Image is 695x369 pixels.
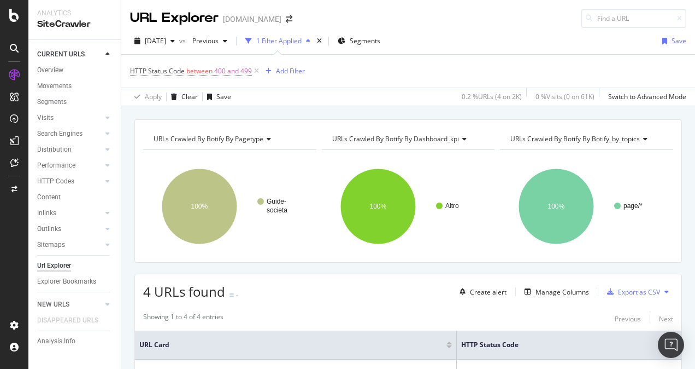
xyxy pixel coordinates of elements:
div: Url Explorer [37,260,71,272]
a: Url Explorer [37,260,113,272]
div: CURRENT URLS [37,49,85,60]
div: SiteCrawler [37,18,112,31]
button: Segments [333,32,385,50]
a: Search Engines [37,128,102,140]
div: Performance [37,160,75,171]
button: Switch to Advanced Mode [604,88,686,106]
a: Analysis Info [37,336,113,347]
div: Sitemaps [37,239,65,251]
a: Outlinks [37,223,102,235]
span: between [186,66,213,76]
div: Analysis Info [37,336,75,347]
div: Explorer Bookmarks [37,276,96,287]
div: Movements [37,80,72,92]
div: 0 % Visits ( 0 on 61K ) [535,92,594,101]
div: Switch to Advanced Mode [608,92,686,101]
span: Segments [350,36,380,45]
div: DISAPPEARED URLS [37,315,98,326]
div: [DOMAIN_NAME] [223,14,281,25]
a: Performance [37,160,102,171]
span: 400 and 499 [214,64,252,79]
a: Segments [37,96,113,108]
text: page/* [623,202,643,210]
text: 100% [369,203,386,210]
span: URLs Crawled By Botify By pagetype [154,134,263,143]
button: Previous [188,32,232,50]
a: DISAPPEARED URLS [37,315,109,326]
div: Analytics [37,9,112,18]
span: URLs Crawled By Botify By dashboard_kpi [332,134,459,143]
span: vs [179,36,188,45]
div: Overview [37,65,63,76]
div: HTTP Codes [37,176,74,187]
div: Apply [145,92,162,101]
div: NEW URLS [37,299,69,310]
div: URL Explorer [130,9,219,27]
button: Manage Columns [520,285,589,298]
div: Save [216,92,231,101]
a: HTTP Codes [37,176,102,187]
a: Sitemaps [37,239,102,251]
div: Inlinks [37,207,56,219]
button: Apply [130,88,162,106]
button: Create alert [455,283,506,301]
span: HTTP Status Code [130,66,185,76]
button: 1 Filter Applied [241,32,315,50]
div: Distribution [37,144,72,155]
div: Manage Columns [535,287,589,297]
button: [DATE] [130,32,179,50]
a: Overview [37,65,113,76]
span: URLs Crawled By Botify By botify_by_topics [510,134,640,143]
button: Next [659,312,673,325]
div: Create alert [470,287,506,297]
div: 1 Filter Applied [256,36,302,45]
button: Save [203,88,231,106]
button: Save [658,32,686,50]
div: times [315,36,324,47]
span: 4 URLs found [143,282,225,301]
a: Visits [37,112,102,124]
div: - [236,290,238,299]
img: Equal [229,293,234,297]
div: Search Engines [37,128,83,140]
text: Altro [445,202,459,210]
svg: A chart. [143,159,314,254]
a: Distribution [37,144,102,155]
div: 0.2 % URLs ( 4 on 2K ) [462,92,522,101]
a: Explorer Bookmarks [37,276,113,287]
text: societa [267,206,287,214]
div: Outlinks [37,223,61,235]
span: URL Card [139,340,444,350]
svg: A chart. [500,159,670,254]
div: Previous [615,314,641,324]
svg: A chart. [322,159,492,254]
button: Clear [167,88,198,106]
span: HTTP Status Code [461,340,655,350]
div: Segments [37,96,67,108]
div: Open Intercom Messenger [658,332,684,358]
div: Clear [181,92,198,101]
div: Export as CSV [618,287,660,297]
button: Export as CSV [603,283,660,301]
a: Movements [37,80,113,92]
div: Content [37,192,61,203]
button: Previous [615,312,641,325]
div: Visits [37,112,54,124]
text: Guide- [267,198,286,205]
text: 100% [191,203,208,210]
text: 100% [548,203,565,210]
a: Content [37,192,113,203]
div: Showing 1 to 4 of 4 entries [143,312,223,325]
a: Inlinks [37,207,102,219]
a: CURRENT URLS [37,49,102,60]
div: arrow-right-arrow-left [286,15,292,23]
span: 2025 Jul. 31st [145,36,166,45]
h4: URLs Crawled By Botify By pagetype [151,130,307,148]
h4: URLs Crawled By Botify By dashboard_kpi [330,130,485,148]
div: Save [672,36,686,45]
button: Add Filter [261,65,305,78]
h4: URLs Crawled By Botify By botify_by_topics [508,130,663,148]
